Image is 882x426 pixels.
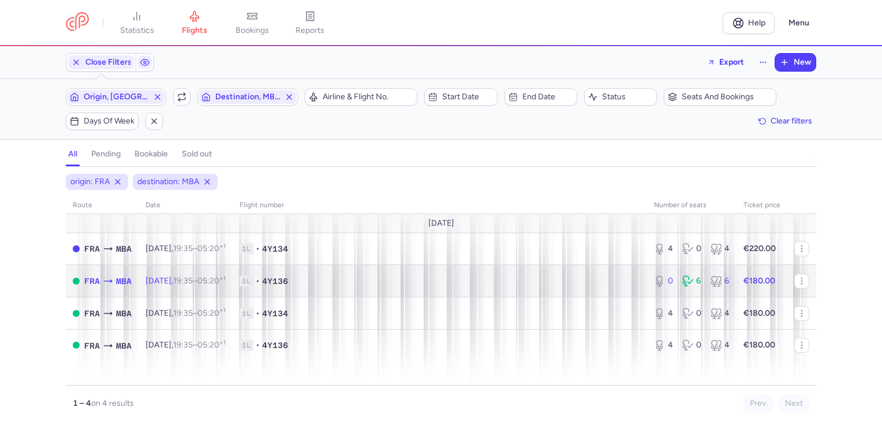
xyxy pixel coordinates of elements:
span: Moi International, Mombasa, Kenya [116,339,132,352]
span: [DATE], [145,340,226,350]
sup: +1 [219,275,226,282]
time: 19:35 [173,340,193,350]
span: Origin, [GEOGRAPHIC_DATA] [84,92,148,102]
th: Flight number [233,197,647,214]
button: Next [779,395,809,412]
time: 05:20 [197,244,226,253]
span: bookings [236,25,269,36]
span: 1L [240,275,253,287]
button: Seats and bookings [664,88,776,106]
div: 4 [711,243,730,255]
span: Days of week [84,117,134,126]
strong: 1 – 4 [73,398,91,408]
span: Airline & Flight No. [323,92,413,102]
th: date [139,197,233,214]
h4: all [68,149,77,159]
strong: €220.00 [743,244,776,253]
span: Export [719,58,744,66]
div: 6 [711,275,730,287]
strong: €180.00 [743,340,775,350]
span: • [256,308,260,319]
th: number of seats [647,197,737,214]
span: Start date [442,92,493,102]
span: [DATE], [145,276,226,286]
button: Menu [782,12,816,34]
a: statistics [108,10,166,36]
span: 4Y136 [262,339,288,351]
sup: +1 [219,307,226,314]
div: 0 [682,308,701,319]
a: flights [166,10,223,36]
th: route [66,197,139,214]
div: 4 [711,339,730,351]
button: Status [584,88,657,106]
span: on 4 results [91,398,134,408]
span: Close Filters [85,58,132,67]
span: statistics [120,25,154,36]
span: New [794,58,811,67]
time: 19:35 [173,276,193,286]
span: 4Y136 [262,275,288,287]
a: reports [281,10,339,36]
span: – [173,308,226,318]
h4: bookable [134,149,168,159]
button: Days of week [66,113,139,130]
h4: sold out [182,149,212,159]
span: Moi International, Mombasa, Kenya [116,242,132,255]
span: Help [748,18,765,27]
strong: €180.00 [743,276,775,286]
span: origin: FRA [70,176,110,188]
span: 1L [240,339,253,351]
time: 05:20 [197,308,226,318]
span: OPEN [73,278,80,285]
div: 6 [682,275,701,287]
span: Seats and bookings [682,92,772,102]
div: 4 [654,308,673,319]
span: Destination, MBA [215,92,280,102]
span: destination: MBA [137,176,199,188]
time: 05:20 [197,340,226,350]
span: – [173,244,226,253]
span: Moi International, Mombasa, Kenya [116,307,132,320]
sup: +1 [219,339,226,346]
time: 05:20 [197,276,226,286]
span: Clear filters [771,117,812,125]
span: Frankfurt International Airport, Frankfurt am Main, Germany [84,339,100,352]
a: Help [723,12,775,34]
button: Close Filters [66,54,136,71]
button: End date [504,88,577,106]
span: OPEN [73,342,80,349]
span: 1L [240,243,253,255]
strong: €180.00 [743,308,775,318]
sup: +1 [219,242,226,250]
div: 0 [682,339,701,351]
th: Ticket price [737,197,787,214]
span: • [256,339,260,351]
a: CitizenPlane red outlined logo [66,12,89,33]
div: 0 [654,275,673,287]
div: 0 [682,243,701,255]
button: Origin, [GEOGRAPHIC_DATA] [66,88,166,106]
h4: pending [91,149,121,159]
span: OPEN [73,310,80,317]
button: Start date [424,88,497,106]
span: [DATE], [145,308,226,318]
span: Frankfurt International Airport, Frankfurt am Main, Germany [84,307,100,320]
div: 4 [711,308,730,319]
span: Moi International, Mombasa, Kenya [116,275,132,287]
div: 4 [654,339,673,351]
span: • [256,275,260,287]
span: reports [296,25,324,36]
button: Airline & Flight No. [305,88,417,106]
span: – [173,340,226,350]
span: flights [182,25,207,36]
button: New [775,54,816,71]
time: 19:35 [173,308,193,318]
button: Clear filters [754,113,816,130]
button: Export [700,53,752,72]
span: Status [602,92,653,102]
span: 1L [240,308,253,319]
button: Destination, MBA [197,88,298,106]
span: – [173,276,226,286]
span: Frankfurt International Airport, Frankfurt am Main, Germany [84,275,100,287]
